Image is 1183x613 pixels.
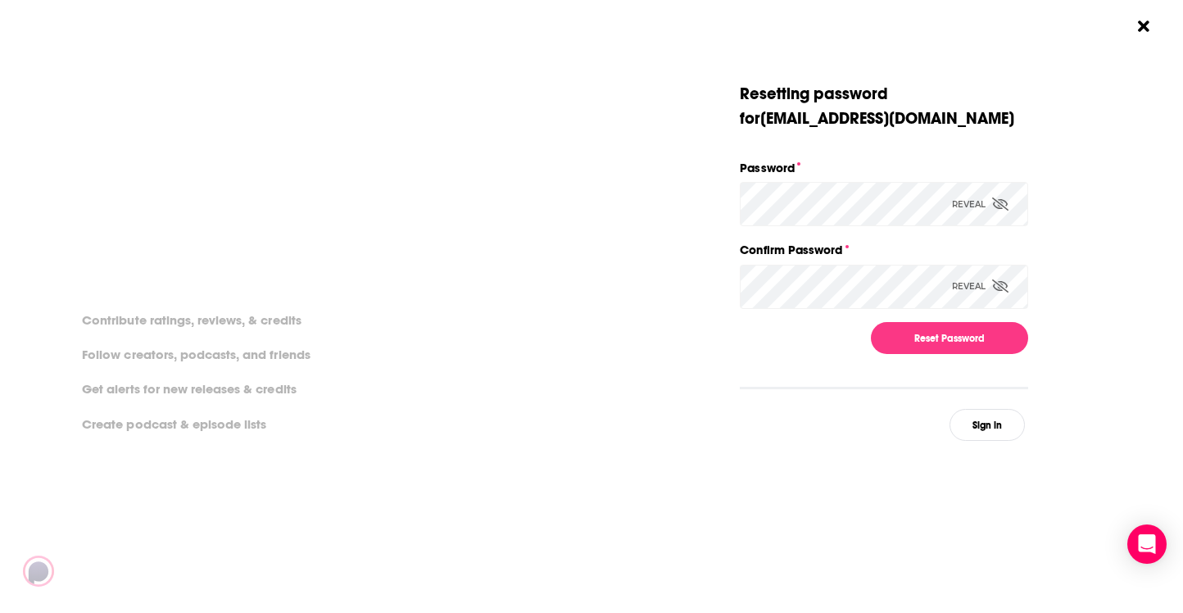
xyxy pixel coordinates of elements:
label: Confirm Password [740,239,1028,261]
a: create an account [152,86,313,109]
label: Password [740,157,1028,179]
a: Podchaser - Follow, Share and Rate Podcasts [23,556,167,587]
button: Sign in [950,409,1024,441]
li: Contribute ratings, reviews, & credits [72,309,313,330]
li: Follow creators, podcasts, and friends [72,343,322,365]
img: Podchaser - Follow, Share and Rate Podcasts [23,556,180,587]
div: Reveal [952,182,1008,226]
div: Reveal [952,265,1008,309]
div: Open Intercom Messenger [1127,524,1167,564]
li: On Podchaser you can: [72,280,400,296]
li: Get alerts for new releases & credits [72,378,307,399]
button: Close Button [1128,11,1159,42]
li: Create podcast & episode lists [72,413,278,434]
div: Resetting password for [EMAIL_ADDRESS][DOMAIN_NAME] [740,82,1028,131]
button: Reset Password [871,322,1028,354]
